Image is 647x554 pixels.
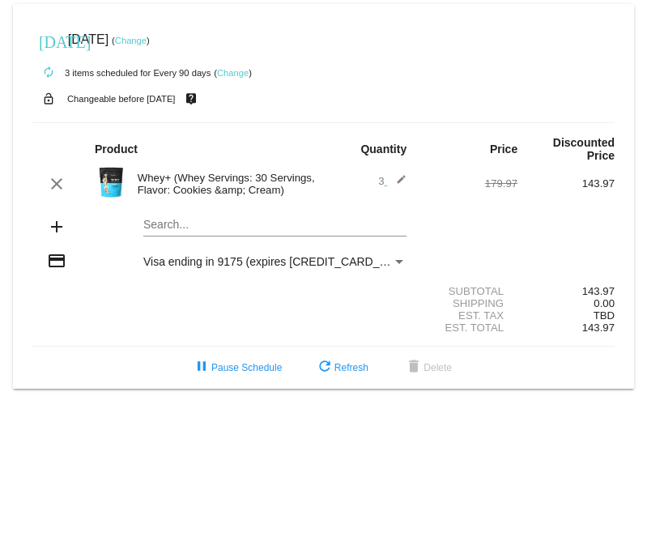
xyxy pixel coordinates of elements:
[143,255,407,268] mat-select: Payment Method
[360,143,407,156] strong: Quantity
[39,63,58,83] mat-icon: autorenew
[420,322,517,334] div: Est. Total
[115,36,147,45] a: Change
[32,68,211,78] small: 3 items scheduled for Every 90 days
[420,297,517,309] div: Shipping
[517,177,615,190] div: 143.97
[47,174,66,194] mat-icon: clear
[67,94,176,104] small: Changeable before [DATE]
[302,353,381,382] button: Refresh
[217,68,249,78] a: Change
[420,285,517,297] div: Subtotal
[143,219,407,232] input: Search...
[95,166,127,198] img: Image-1-Carousel-Whey-2lb-Cookies-n-Cream-no-badge-Transp.png
[404,358,424,377] mat-icon: delete
[192,358,211,377] mat-icon: pause
[179,353,295,382] button: Pause Schedule
[420,177,517,190] div: 179.97
[39,31,58,50] mat-icon: [DATE]
[47,217,66,237] mat-icon: add
[517,285,615,297] div: 143.97
[214,68,252,78] small: ( )
[594,309,615,322] span: TBD
[490,143,517,156] strong: Price
[594,297,615,309] span: 0.00
[387,174,407,194] mat-icon: edit
[39,88,58,109] mat-icon: lock_open
[130,172,324,196] div: Whey+ (Whey Servings: 30 Servings, Flavor: Cookies &amp; Cream)
[553,136,615,162] strong: Discounted Price
[192,362,282,373] span: Pause Schedule
[47,251,66,271] mat-icon: credit_card
[404,362,452,373] span: Delete
[95,143,138,156] strong: Product
[315,362,368,373] span: Refresh
[378,175,407,187] span: 3
[420,309,517,322] div: Est. Tax
[181,88,201,109] mat-icon: live_help
[315,358,334,377] mat-icon: refresh
[112,36,150,45] small: ( )
[582,322,615,334] span: 143.97
[143,255,415,268] span: Visa ending in 9175 (expires [CREDIT_CARD_DATA])
[391,353,465,382] button: Delete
